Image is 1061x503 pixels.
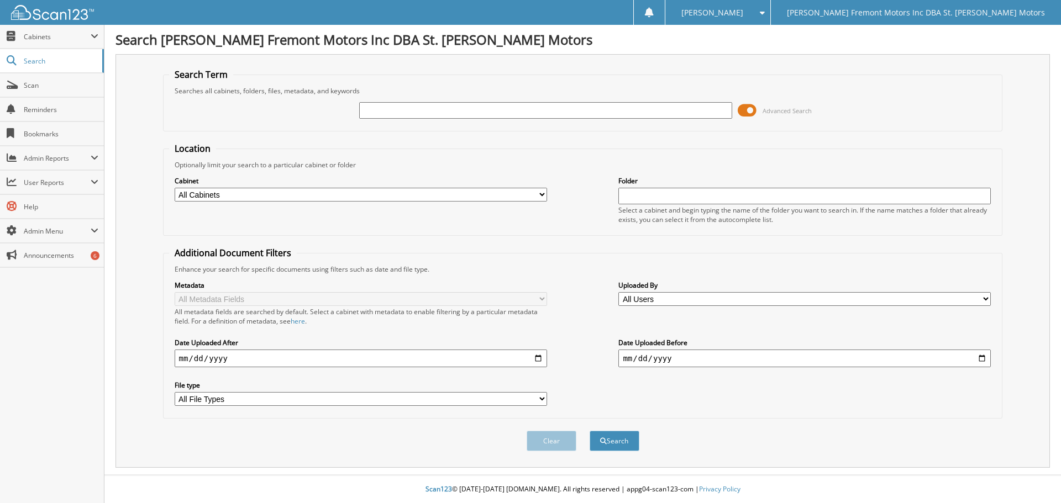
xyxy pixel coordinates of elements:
div: Searches all cabinets, folders, files, metadata, and keywords [169,86,997,96]
span: User Reports [24,178,91,187]
a: Privacy Policy [699,484,740,494]
legend: Location [169,142,216,155]
div: All metadata fields are searched by default. Select a cabinet with metadata to enable filtering b... [175,307,547,326]
div: Select a cabinet and begin typing the name of the folder you want to search in. If the name match... [618,205,991,224]
span: Search [24,56,97,66]
span: Advanced Search [763,107,812,115]
label: Date Uploaded Before [618,338,991,347]
legend: Search Term [169,68,233,81]
label: Folder [618,176,991,186]
button: Clear [527,431,576,451]
div: Enhance your search for specific documents using filters such as date and file type. [169,264,997,274]
span: Scan [24,81,98,90]
input: start [175,350,547,367]
span: Admin Menu [24,226,91,236]
span: Admin Reports [24,153,91,163]
span: Reminders [24,105,98,114]
span: [PERSON_NAME] [681,9,743,16]
iframe: Chat Widget [1006,450,1061,503]
span: Cabinets [24,32,91,41]
span: Announcements [24,251,98,260]
img: scan123-logo-white.svg [11,5,94,20]
span: Bookmarks [24,129,98,139]
label: Cabinet [175,176,547,186]
label: Metadata [175,280,547,290]
button: Search [590,431,639,451]
a: here [291,316,305,326]
div: 6 [91,251,99,260]
span: Help [24,202,98,211]
input: end [618,350,991,367]
div: Optionally limit your search to a particular cabinet or folder [169,160,997,170]
label: Uploaded By [618,280,991,290]
label: Date Uploaded After [175,338,547,347]
span: Scan123 [426,484,452,494]
label: File type [175,380,547,390]
span: [PERSON_NAME] Fremont Motors Inc DBA St. [PERSON_NAME] Motors [787,9,1045,16]
legend: Additional Document Filters [169,247,297,259]
h1: Search [PERSON_NAME] Fremont Motors Inc DBA St. [PERSON_NAME] Motors [115,30,1050,49]
div: © [DATE]-[DATE] [DOMAIN_NAME]. All rights reserved | appg04-scan123-com | [104,476,1061,503]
